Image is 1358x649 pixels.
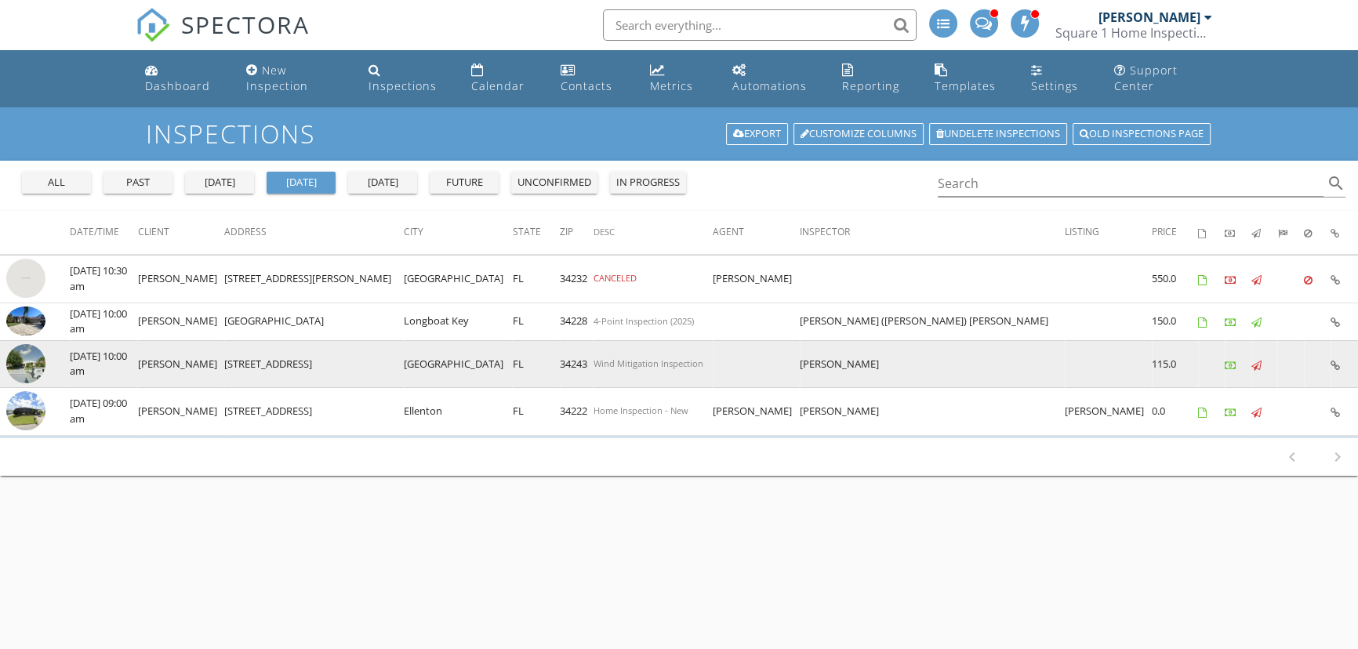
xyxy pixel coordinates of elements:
td: FL [513,388,560,436]
a: Settings [1025,56,1095,101]
span: Desc [594,226,615,237]
button: [DATE] [267,172,336,194]
th: Inspector: Not sorted. [800,211,1066,255]
input: Search everything... [603,9,917,41]
h1: Inspections [146,120,1212,147]
td: 34228 [560,303,594,340]
img: streetview [6,259,45,298]
th: Desc: Not sorted. [594,211,713,255]
div: [DATE] [273,175,329,190]
th: Agreements signed: Not sorted. [1198,211,1225,255]
td: [PERSON_NAME] [1065,388,1152,436]
span: Date/Time [70,225,119,238]
div: past [110,175,166,190]
td: [PERSON_NAME] [713,388,800,436]
button: unconfirmed [511,172,597,194]
button: [DATE] [348,172,417,194]
span: Zip [560,225,573,238]
a: Reporting [836,56,915,101]
div: Calendar [471,78,525,93]
div: [PERSON_NAME] [1098,9,1200,25]
div: future [436,175,492,190]
div: Dashboard [145,78,210,93]
span: Address [224,225,267,238]
button: future [430,172,499,194]
img: streetview [6,391,45,430]
i: search [1327,174,1345,193]
div: Reporting [842,78,899,93]
span: Wind Mitigation Inspection [594,357,703,369]
td: 0.0 [1152,388,1198,436]
img: 9374625%2Fcover_photos%2Fw9f0bxh9USgHTMLV1QFg%2Fsmall.jpeg [6,306,45,336]
button: in progress [610,172,686,194]
th: Zip: Not sorted. [560,211,594,255]
a: Export [726,123,788,145]
div: Square 1 Home Inspections, LLC [1055,25,1212,41]
td: [PERSON_NAME] [138,340,225,388]
td: [PERSON_NAME] [713,256,800,303]
div: Metrics [650,78,693,93]
td: [DATE] 10:30 am [70,256,138,303]
a: Calendar [465,56,542,101]
th: Client: Not sorted. [138,211,225,255]
div: Settings [1031,78,1078,93]
td: FL [513,303,560,340]
a: Contacts [554,56,632,101]
button: all [22,172,91,194]
a: Support Center [1108,56,1219,101]
th: Date/Time: Not sorted. [70,211,138,255]
th: Inspection Details: Not sorted. [1331,211,1358,255]
td: FL [513,340,560,388]
a: Old inspections page [1073,123,1211,145]
td: 34222 [560,388,594,436]
td: Ellenton [404,388,512,436]
a: New Inspection [240,56,350,101]
div: Inspections [369,78,437,93]
div: unconfirmed [517,175,591,190]
span: Client [138,225,169,238]
div: Contacts [561,78,612,93]
th: Listing: Not sorted. [1065,211,1152,255]
div: all [28,175,85,190]
a: Customize Columns [793,123,924,145]
td: [GEOGRAPHIC_DATA] [224,303,404,340]
th: Paid: Not sorted. [1225,211,1251,255]
td: [PERSON_NAME] [800,388,1066,436]
span: State [513,225,541,238]
div: in progress [616,175,680,190]
button: [DATE] [185,172,254,194]
td: 115.0 [1152,340,1198,388]
td: Longboat Key [404,303,512,340]
td: 34243 [560,340,594,388]
th: State: Not sorted. [513,211,560,255]
a: SPECTORA [136,21,310,54]
th: Agent: Not sorted. [713,211,800,255]
td: [GEOGRAPHIC_DATA] [404,256,512,303]
td: FL [513,256,560,303]
td: [PERSON_NAME] [138,256,225,303]
td: 150.0 [1152,303,1198,340]
td: [PERSON_NAME] [800,340,1066,388]
img: The Best Home Inspection Software - Spectora [136,8,170,42]
div: [DATE] [354,175,411,190]
div: Templates [935,78,996,93]
div: Automations [732,78,807,93]
th: Address: Not sorted. [224,211,404,255]
span: Home Inspection - New [594,404,688,416]
a: Automations (Advanced) [726,56,824,101]
td: [PERSON_NAME] [138,303,225,340]
div: [DATE] [191,175,248,190]
th: Canceled: Not sorted. [1304,211,1331,255]
div: New Inspection [246,63,308,93]
span: City [404,225,423,238]
span: SPECTORA [181,8,310,41]
td: [PERSON_NAME] [138,388,225,436]
td: [PERSON_NAME] ([PERSON_NAME]) [PERSON_NAME] [800,303,1066,340]
input: Search [938,171,1324,197]
a: Inspections [362,56,452,101]
span: Agent [713,225,744,238]
span: Price [1152,225,1177,238]
span: Inspector [800,225,850,238]
span: CANCELED [594,272,637,284]
img: streetview [6,344,45,383]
